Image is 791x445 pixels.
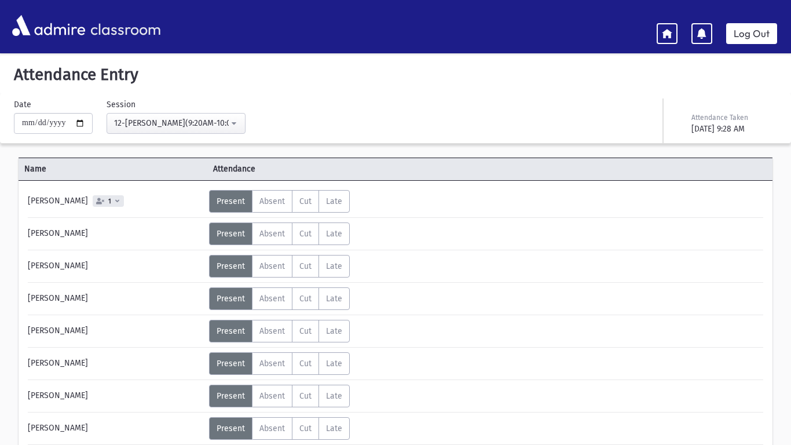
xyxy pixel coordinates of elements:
[326,261,342,271] span: Late
[217,196,245,206] span: Present
[14,99,31,111] label: Date
[326,196,342,206] span: Late
[114,117,229,129] div: 12-[PERSON_NAME](9:20AM-10:03AM)
[259,326,285,336] span: Absent
[22,287,209,310] div: [PERSON_NAME]
[326,326,342,336] span: Late
[9,12,88,39] img: AdmirePro
[209,190,350,213] div: AttTypes
[217,359,245,369] span: Present
[209,352,350,375] div: AttTypes
[209,417,350,440] div: AttTypes
[209,222,350,245] div: AttTypes
[299,261,312,271] span: Cut
[691,123,775,135] div: [DATE] 9:28 AM
[22,255,209,278] div: [PERSON_NAME]
[22,190,209,213] div: [PERSON_NAME]
[726,23,777,44] a: Log Out
[107,113,246,134] button: 12-H-שמואל א(9:20AM-10:03AM)
[217,391,245,401] span: Present
[22,417,209,440] div: [PERSON_NAME]
[9,65,782,85] h5: Attendance Entry
[217,326,245,336] span: Present
[259,359,285,369] span: Absent
[299,229,312,239] span: Cut
[88,10,161,41] span: classroom
[259,294,285,304] span: Absent
[259,391,285,401] span: Absent
[299,326,312,336] span: Cut
[217,294,245,304] span: Present
[209,287,350,310] div: AttTypes
[207,163,396,175] span: Attendance
[326,294,342,304] span: Late
[259,424,285,433] span: Absent
[259,261,285,271] span: Absent
[691,112,775,123] div: Attendance Taken
[107,99,136,111] label: Session
[22,352,209,375] div: [PERSON_NAME]
[259,229,285,239] span: Absent
[22,222,209,245] div: [PERSON_NAME]
[209,385,350,407] div: AttTypes
[326,391,342,401] span: Late
[22,385,209,407] div: [PERSON_NAME]
[299,196,312,206] span: Cut
[217,229,245,239] span: Present
[299,294,312,304] span: Cut
[217,424,245,433] span: Present
[217,261,245,271] span: Present
[299,391,312,401] span: Cut
[209,255,350,278] div: AttTypes
[326,359,342,369] span: Late
[209,320,350,342] div: AttTypes
[299,424,312,433] span: Cut
[106,198,113,205] span: 1
[299,359,312,369] span: Cut
[19,163,207,175] span: Name
[22,320,209,342] div: [PERSON_NAME]
[259,196,285,206] span: Absent
[326,229,342,239] span: Late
